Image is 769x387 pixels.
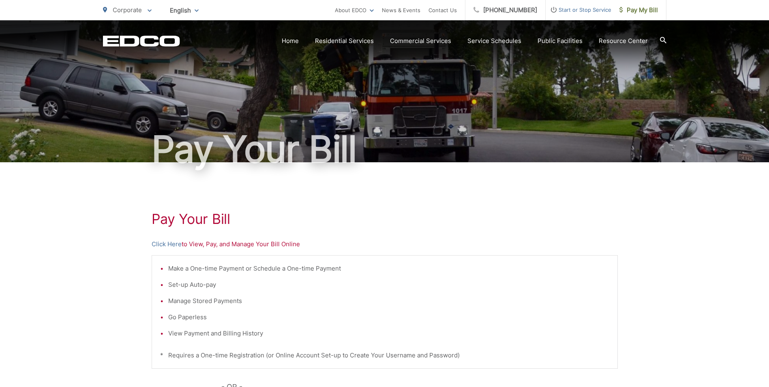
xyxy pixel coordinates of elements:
[382,5,420,15] a: News & Events
[113,6,142,14] span: Corporate
[282,36,299,46] a: Home
[152,211,618,227] h1: Pay Your Bill
[168,264,609,273] li: Make a One-time Payment or Schedule a One-time Payment
[160,350,609,360] p: * Requires a One-time Registration (or Online Account Set-up to Create Your Username and Password)
[335,5,374,15] a: About EDCO
[619,5,658,15] span: Pay My Bill
[164,3,205,17] span: English
[390,36,451,46] a: Commercial Services
[152,239,182,249] a: Click Here
[428,5,457,15] a: Contact Us
[315,36,374,46] a: Residential Services
[599,36,648,46] a: Resource Center
[152,239,618,249] p: to View, Pay, and Manage Your Bill Online
[168,280,609,290] li: Set-up Auto-pay
[467,36,521,46] a: Service Schedules
[103,35,180,47] a: EDCD logo. Return to the homepage.
[168,312,609,322] li: Go Paperless
[103,129,666,170] h1: Pay Your Bill
[168,296,609,306] li: Manage Stored Payments
[538,36,583,46] a: Public Facilities
[168,329,609,338] li: View Payment and Billing History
